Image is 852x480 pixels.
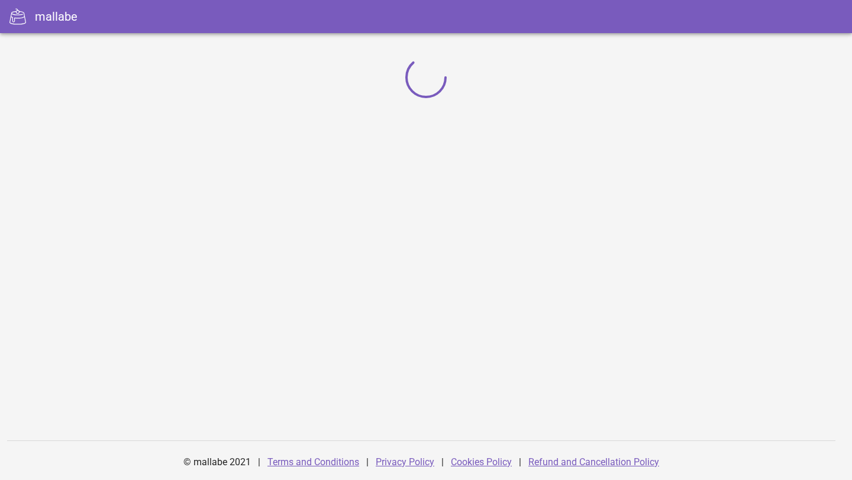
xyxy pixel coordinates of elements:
[176,448,258,476] div: © mallabe 2021
[267,456,359,468] a: Terms and Conditions
[376,456,434,468] a: Privacy Policy
[519,448,521,476] div: |
[366,448,369,476] div: |
[528,456,659,468] a: Refund and Cancellation Policy
[451,456,512,468] a: Cookies Policy
[441,448,444,476] div: |
[35,8,78,25] div: mallabe
[258,448,260,476] div: |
